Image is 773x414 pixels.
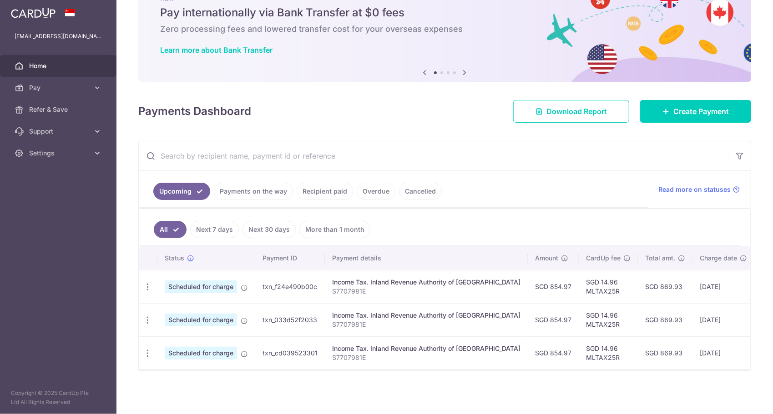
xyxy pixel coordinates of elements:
th: Payment ID [255,246,325,270]
h5: Pay internationally via Bank Transfer at $0 fees [160,5,729,20]
a: Upcoming [153,183,210,200]
a: Overdue [357,183,395,200]
div: Income Tax. Inland Revenue Authority of [GEOGRAPHIC_DATA] [332,278,520,287]
p: S7707981E [332,320,520,329]
span: Download Report [546,106,607,117]
img: CardUp [11,7,56,18]
span: Scheduled for charge [165,280,237,293]
div: Income Tax. Inland Revenue Authority of [GEOGRAPHIC_DATA] [332,311,520,320]
span: Refer & Save [29,105,89,114]
p: S7707981E [332,287,520,296]
a: Recipient paid [297,183,353,200]
h4: Payments Dashboard [138,103,251,120]
td: [DATE] [692,270,754,303]
span: Total amt. [645,254,675,263]
p: S7707981E [332,353,520,362]
div: Income Tax. Inland Revenue Authority of [GEOGRAPHIC_DATA] [332,344,520,353]
td: [DATE] [692,303,754,336]
span: Create Payment [673,106,729,117]
h6: Zero processing fees and lowered transfer cost for your overseas expenses [160,24,729,35]
span: Status [165,254,184,263]
a: Download Report [513,100,629,123]
span: Amount [535,254,558,263]
td: txn_cd039523301 [255,336,325,369]
td: SGD 14.96 MLTAX25R [579,336,638,369]
th: Payment details [325,246,528,270]
span: Settings [29,149,89,158]
span: Home [29,61,89,70]
span: Read more on statuses [658,185,731,194]
a: All [154,221,187,238]
td: txn_f24e490b00c [255,270,325,303]
td: SGD 854.97 [528,270,579,303]
td: SGD 14.96 MLTAX25R [579,270,638,303]
td: SGD 854.97 [528,303,579,336]
input: Search by recipient name, payment id or reference [139,141,729,170]
td: SGD 869.93 [638,303,692,336]
a: Learn more about Bank Transfer [160,45,273,55]
td: SGD 854.97 [528,336,579,369]
td: SGD 869.93 [638,336,692,369]
td: txn_033d52f2033 [255,303,325,336]
a: Next 30 days [243,221,296,238]
span: Support [29,127,89,136]
p: [EMAIL_ADDRESS][DOMAIN_NAME] [15,32,102,41]
span: Pay [29,83,89,92]
td: SGD 869.93 [638,270,692,303]
a: Create Payment [640,100,751,123]
span: Charge date [700,254,737,263]
td: [DATE] [692,336,754,369]
a: Payments on the way [214,183,293,200]
a: Cancelled [399,183,442,200]
td: SGD 14.96 MLTAX25R [579,303,638,336]
span: CardUp fee [586,254,621,263]
span: Scheduled for charge [165,347,237,359]
a: More than 1 month [299,221,370,238]
span: Scheduled for charge [165,314,237,326]
a: Next 7 days [190,221,239,238]
a: Read more on statuses [658,185,740,194]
